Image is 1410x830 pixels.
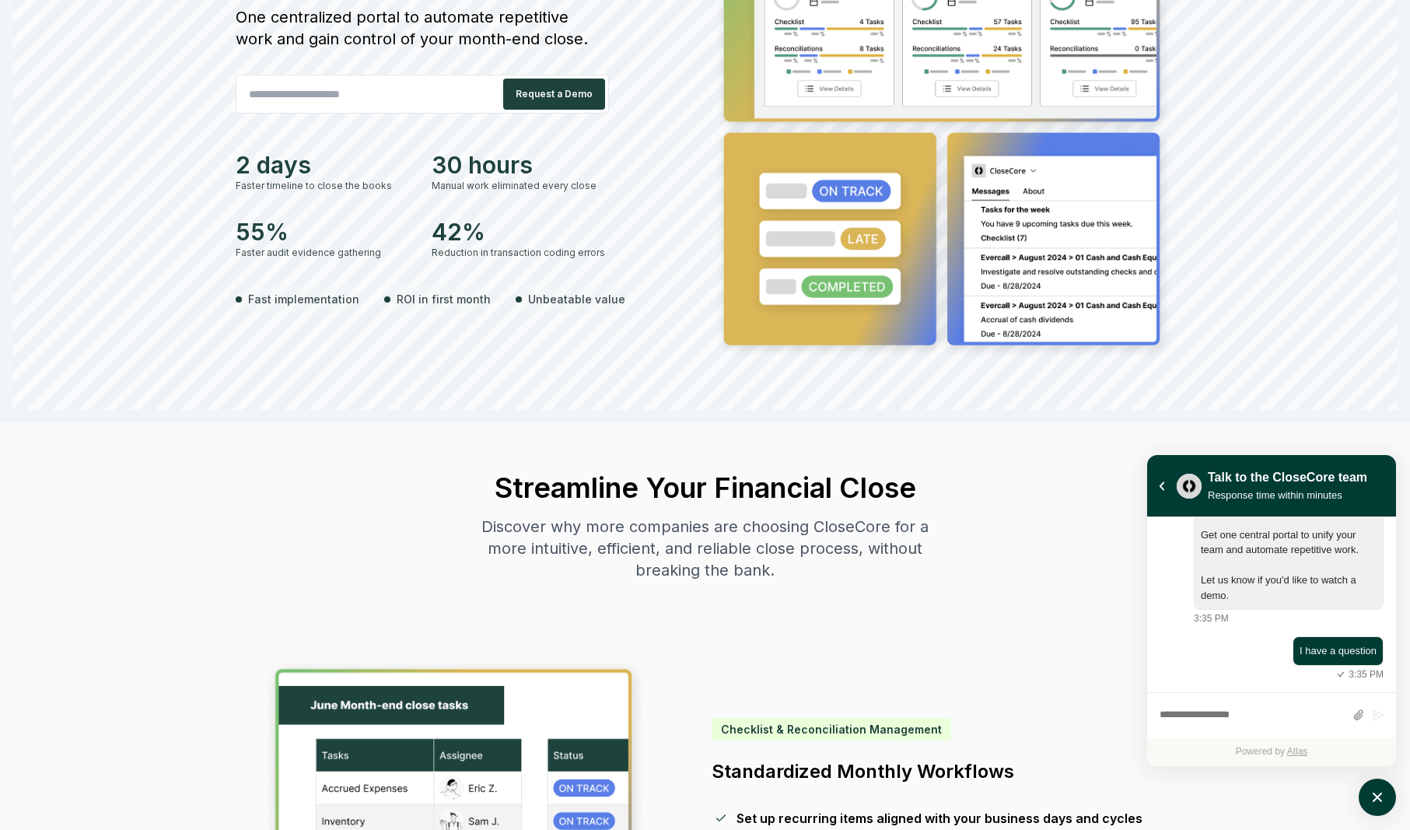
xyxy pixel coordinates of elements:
div: Checklist & Reconciliation Management [712,718,951,741]
h3: Standardized Monthly Workflows [712,759,1150,784]
div: Manual work eliminated every close [432,179,609,193]
div: atlas-message-text [1201,482,1377,603]
span: Fast implementation [248,291,359,307]
div: 2 days [236,151,413,179]
div: 30 hours [432,151,609,179]
div: atlas-message-bubble [1194,475,1384,610]
button: Request a Demo [503,79,605,110]
div: atlas-message [1160,636,1384,681]
div: 55% [236,218,413,246]
div: atlas-composer [1160,701,1384,730]
a: Atlas [1287,746,1308,757]
div: One centralized portal to automate repetitive work and gain control of your month-end close. [236,6,609,50]
div: Faster timeline to close the books [236,179,413,193]
div: atlas-message-bubble [1293,636,1384,666]
div: Response time within minutes [1208,487,1367,503]
div: Set up recurring items aligned with your business days and cycles [736,809,1142,828]
div: Monday, July 1, 2024, 3:35 PM [1194,475,1384,625]
div: atlas-message [1160,475,1384,625]
div: Discover why more companies are choosing CloseCore for a more intuitive, efficient, and reliable ... [467,516,943,581]
svg: atlas-sent-icon [1333,667,1349,681]
span: ROI in first month [397,291,491,307]
span: Unbeatable value [528,291,625,307]
img: yblje5SQxOoZuw2TcITt_icon.png [1177,474,1202,499]
div: 3:35 PM [1194,611,1229,625]
div: Talk to the CloseCore team [1208,468,1367,487]
div: atlas-window [1147,455,1396,766]
div: Reduction in transaction coding errors [432,246,609,260]
div: Monday, July 1, 2024, 3:35 PM [1175,636,1384,681]
div: atlas-message-text [1300,643,1377,659]
div: 42% [432,218,609,246]
div: atlas-ticket [1147,517,1396,766]
div: Powered by [1147,737,1396,766]
h2: Streamline Your Financial Close [467,472,943,503]
div: 3:35 PM [1333,667,1384,682]
button: atlas-launcher [1359,779,1396,816]
button: atlas-back-button [1153,478,1170,495]
button: Attach files by clicking or dropping files here [1352,709,1364,722]
div: Faster audit evidence gathering [236,246,413,260]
